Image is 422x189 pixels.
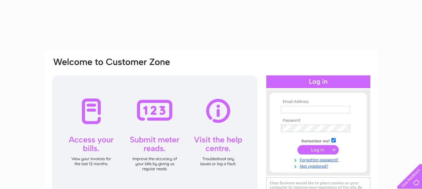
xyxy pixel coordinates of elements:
[279,118,357,123] th: Password:
[279,100,357,104] th: Email Address:
[279,137,357,144] td: Remember me?
[281,156,357,163] a: Forgotten password?
[281,163,357,169] a: Not registered?
[297,145,339,154] input: Submit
